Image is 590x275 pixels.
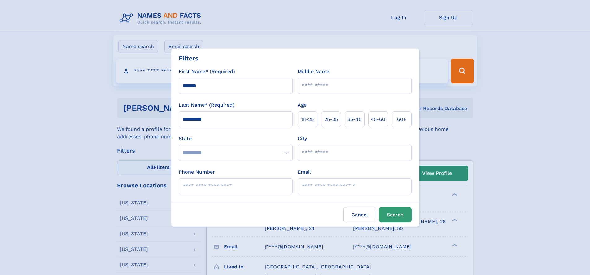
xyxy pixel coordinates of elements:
[371,116,385,123] span: 45‑60
[301,116,314,123] span: 18‑25
[179,54,199,63] div: Filters
[379,207,412,222] button: Search
[324,116,338,123] span: 25‑35
[343,207,376,222] label: Cancel
[347,116,361,123] span: 35‑45
[298,168,311,176] label: Email
[179,68,235,75] label: First Name* (Required)
[298,68,329,75] label: Middle Name
[179,135,293,142] label: State
[397,116,406,123] span: 60+
[298,135,307,142] label: City
[179,101,234,109] label: Last Name* (Required)
[298,101,307,109] label: Age
[179,168,215,176] label: Phone Number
